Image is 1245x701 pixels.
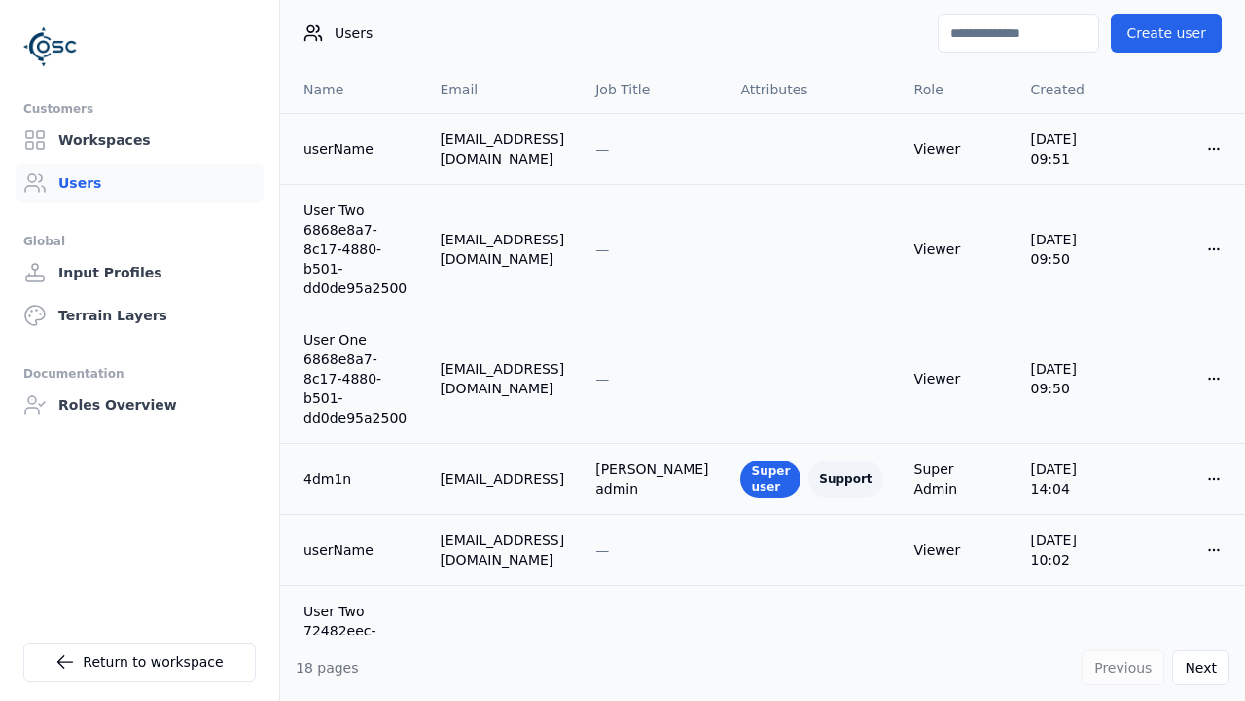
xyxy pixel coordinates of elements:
div: [DATE] 09:51 [1031,129,1120,168]
span: — [595,141,609,157]
a: User Two 72482eec-c884-4382-bfa5-c941e47f5408 [303,602,409,699]
span: — [595,241,609,257]
div: [EMAIL_ADDRESS][DOMAIN_NAME] [440,129,564,168]
div: Global [23,230,256,253]
th: Attributes [725,66,898,113]
div: [EMAIL_ADDRESS][DOMAIN_NAME] [440,531,564,570]
div: [DATE] 09:50 [1031,359,1120,398]
a: User One 6868e8a7-8c17-4880-b501-dd0de95a2500 [303,330,409,427]
span: — [595,542,609,558]
a: userName [303,139,409,159]
div: Viewer [914,369,1000,388]
button: Next [1172,650,1229,685]
a: Input Profiles [16,253,264,292]
div: [EMAIL_ADDRESS] [440,469,564,489]
div: [EMAIL_ADDRESS][DOMAIN_NAME] [440,230,564,269]
div: Super Admin [914,460,1000,498]
th: Job Title [580,66,725,113]
a: Workspaces [16,121,264,160]
span: 18 pages [296,660,359,676]
div: Support [808,461,882,498]
th: Created [1015,66,1135,113]
div: [EMAIL_ADDRESS][DOMAIN_NAME] [440,631,564,670]
a: 4dm1n [303,469,409,489]
th: Role [899,66,1015,113]
a: Return to workspace [23,643,256,682]
a: User Two 6868e8a7-8c17-4880-b501-dd0de95a2500 [303,201,409,298]
div: Customers [23,97,256,121]
div: [DATE] 10:00 [1031,631,1120,670]
img: Logo [23,19,78,74]
div: Super user [740,461,800,498]
a: Terrain Layers [16,296,264,335]
div: [EMAIL_ADDRESS][DOMAIN_NAME] [440,359,564,398]
a: Roles Overview [16,386,264,424]
div: [DATE] 14:04 [1031,460,1120,498]
div: Viewer [914,240,1000,259]
div: [DATE] 10:02 [1031,531,1120,570]
span: Users [335,23,373,43]
th: Email [424,66,580,113]
div: Documentation [23,362,256,386]
button: Create user [1111,14,1222,53]
th: Name [280,66,424,113]
div: [PERSON_NAME] admin [595,460,709,498]
div: Viewer [914,139,1000,159]
a: userName [303,540,409,560]
div: Viewer [914,540,1000,560]
div: [DATE] 09:50 [1031,230,1120,269]
span: — [595,371,609,387]
a: Users [16,164,264,203]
